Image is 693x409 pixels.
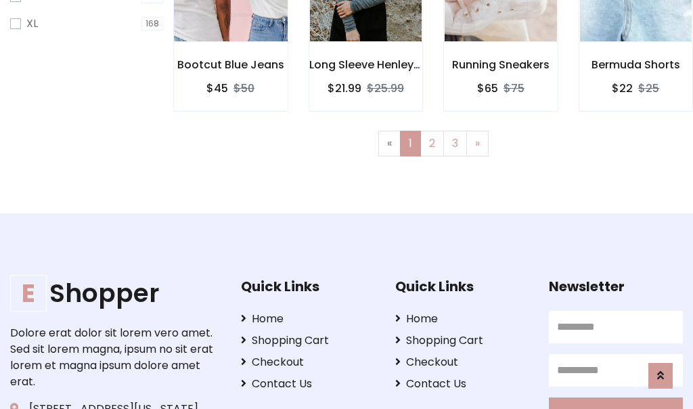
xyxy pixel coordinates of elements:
[10,275,47,311] span: E
[233,81,254,96] del: $50
[26,16,38,32] label: XL
[395,311,529,327] a: Home
[400,131,421,156] a: 1
[309,58,423,71] h6: Long Sleeve Henley T-Shirt
[612,82,633,95] h6: $22
[241,332,375,349] a: Shopping Cart
[638,81,659,96] del: $25
[367,81,404,96] del: $25.99
[206,82,228,95] h6: $45
[141,17,163,30] span: 168
[10,325,220,390] p: Dolore erat dolor sit lorem vero amet. Sed sit lorem magna, ipsum no sit erat lorem et magna ipsu...
[241,354,375,370] a: Checkout
[241,376,375,392] a: Contact Us
[241,311,375,327] a: Home
[477,82,498,95] h6: $65
[549,278,683,295] h5: Newsletter
[443,131,467,156] a: 3
[10,278,220,309] a: EShopper
[395,278,529,295] h5: Quick Links
[174,58,288,71] h6: Bootcut Blue Jeans
[10,278,220,309] h1: Shopper
[466,131,489,156] a: Next
[395,376,529,392] a: Contact Us
[328,82,361,95] h6: $21.99
[183,131,683,156] nav: Page navigation
[444,58,558,71] h6: Running Sneakers
[475,135,480,151] span: »
[579,58,693,71] h6: Bermuda Shorts
[395,332,529,349] a: Shopping Cart
[504,81,524,96] del: $75
[241,278,375,295] h5: Quick Links
[395,354,529,370] a: Checkout
[420,131,444,156] a: 2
